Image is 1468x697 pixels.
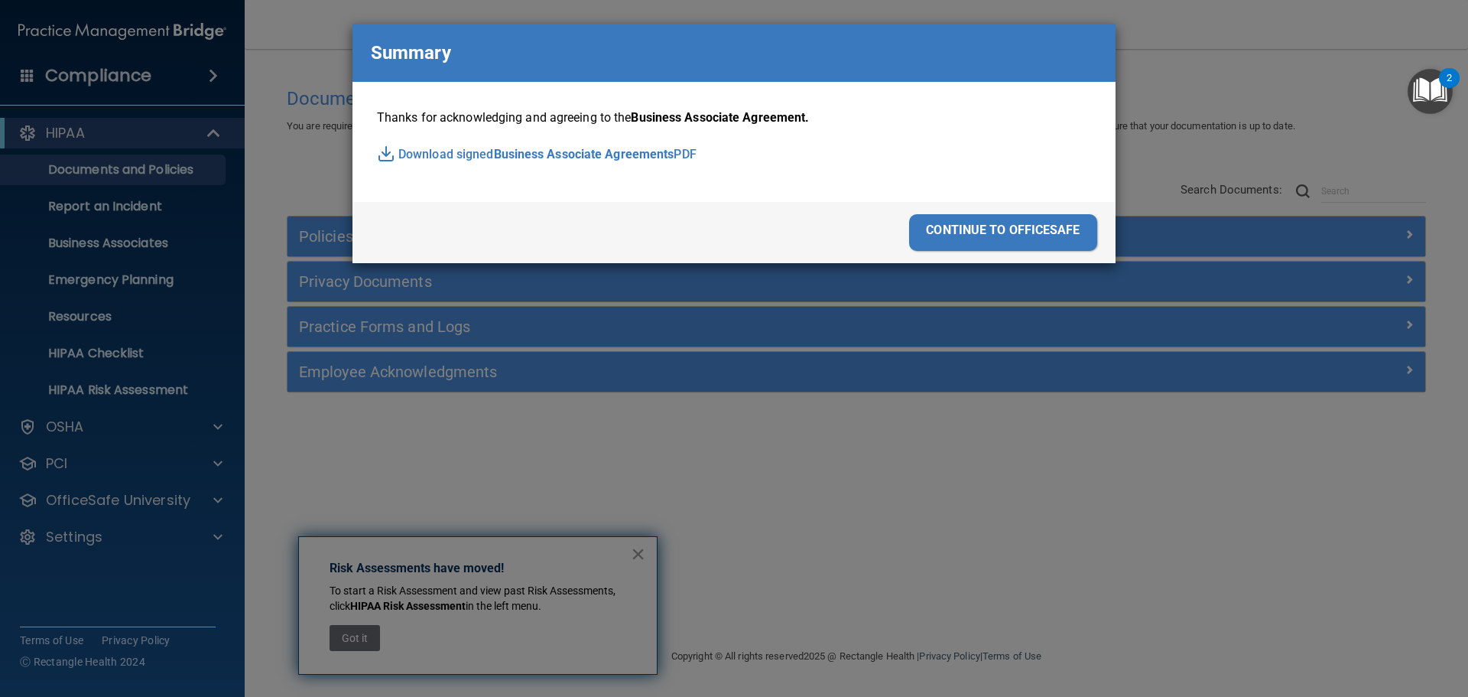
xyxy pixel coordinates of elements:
p: Download signed PDF [377,143,1091,166]
p: Thanks for acknowledging and agreeing to the [377,106,1091,129]
span: Business Associate Agreement. [631,110,809,125]
div: continue to officesafe [909,214,1097,251]
p: Summary [371,36,451,70]
button: Open Resource Center, 2 new notifications [1408,69,1453,114]
div: 2 [1447,78,1452,98]
span: Business Associate Agreements [494,143,674,166]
